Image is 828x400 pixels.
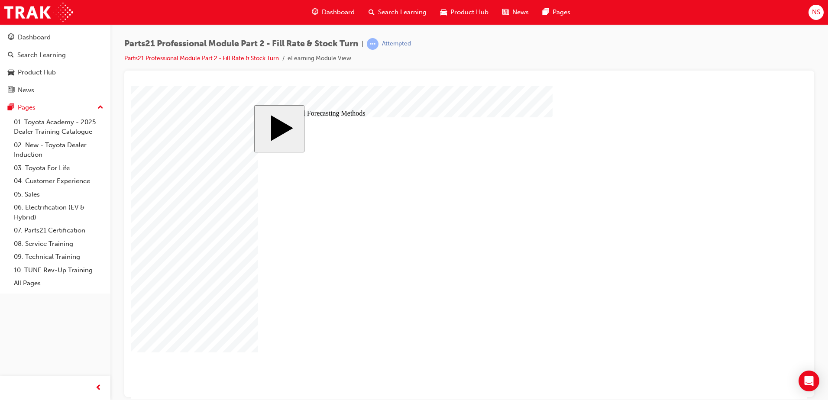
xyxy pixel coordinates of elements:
span: car-icon [8,69,14,77]
a: Parts21 Professional Module Part 2 - Fill Rate & Stock Turn [124,55,279,62]
span: search-icon [8,52,14,59]
span: pages-icon [8,104,14,112]
button: Pages [3,100,107,116]
a: Product Hub [3,65,107,81]
span: News [512,7,529,17]
a: 01. Toyota Academy - 2025 Dealer Training Catalogue [10,116,107,139]
a: guage-iconDashboard [305,3,362,21]
span: Search Learning [378,7,427,17]
span: guage-icon [312,7,318,18]
span: | [362,39,363,49]
a: 07. Parts21 Certification [10,224,107,237]
span: Dashboard [322,7,355,17]
div: Attempted [382,40,411,48]
span: up-icon [97,102,103,113]
a: All Pages [10,277,107,290]
a: 02. New - Toyota Dealer Induction [10,139,107,161]
a: 03. Toyota For Life [10,161,107,175]
a: Dashboard [3,29,107,45]
div: Product Hub [18,68,56,77]
span: Product Hub [450,7,488,17]
div: News [18,85,34,95]
span: prev-icon [95,383,102,394]
span: search-icon [369,7,375,18]
button: DashboardSearch LearningProduct HubNews [3,28,107,100]
a: News [3,82,107,98]
button: NS [809,5,824,20]
span: guage-icon [8,34,14,42]
a: 04. Customer Experience [10,174,107,188]
button: Start [123,19,173,66]
a: pages-iconPages [536,3,577,21]
div: Search Learning [17,50,66,60]
a: search-iconSearch Learning [362,3,433,21]
div: Pages [18,103,36,113]
span: learningRecordVerb_ATTEMPT-icon [367,38,378,50]
div: Parts 21 Cluster 2 Start Course [123,19,553,294]
a: 10. TUNE Rev-Up Training [10,264,107,277]
a: car-iconProduct Hub [433,3,495,21]
span: news-icon [502,7,509,18]
span: car-icon [440,7,447,18]
span: news-icon [8,87,14,94]
li: eLearning Module View [288,54,351,64]
a: 05. Sales [10,188,107,201]
a: 09. Technical Training [10,250,107,264]
div: Dashboard [18,32,51,42]
span: NS [812,7,820,17]
a: 06. Electrification (EV & Hybrid) [10,201,107,224]
span: pages-icon [543,7,549,18]
a: news-iconNews [495,3,536,21]
img: Trak [4,3,73,22]
span: Pages [553,7,570,17]
span: Parts21 Professional Module Part 2 - Fill Rate & Stock Turn [124,39,358,49]
a: Search Learning [3,47,107,63]
div: Open Intercom Messenger [799,371,819,391]
a: 08. Service Training [10,237,107,251]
